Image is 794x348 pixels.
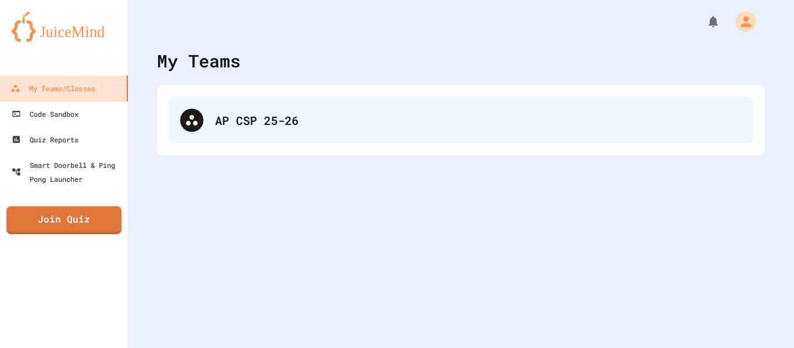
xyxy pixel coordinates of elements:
div: Quiz Reports [12,132,78,146]
div: My Account [723,8,759,35]
div: AP CSP 25-26 [169,97,753,143]
div: Smart Doorbell & Ping Pong Launcher [12,158,123,186]
div: Code Sandbox [12,107,78,121]
div: My Teams/Classes [10,81,95,95]
div: My Teams [157,48,241,74]
div: My Notifications [685,12,723,31]
a: Join Quiz [6,206,121,234]
img: logo-orange.svg [12,12,116,42]
div: AP CSP 25-26 [215,112,742,129]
